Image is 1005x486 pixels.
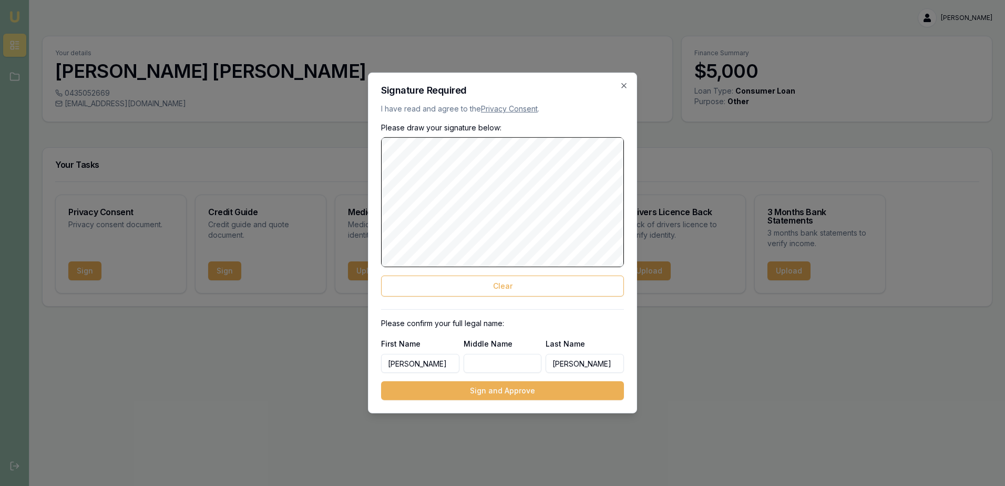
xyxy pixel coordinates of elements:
[381,276,624,297] button: Clear
[381,339,421,348] label: First Name
[546,339,585,348] label: Last Name
[381,381,624,400] button: Sign and Approve
[381,318,624,329] p: Please confirm your full legal name:
[481,104,538,113] a: Privacy Consent
[464,339,512,348] label: Middle Name
[381,104,624,114] p: I have read and agree to the .
[381,123,624,133] p: Please draw your signature below:
[381,86,624,95] h2: Signature Required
